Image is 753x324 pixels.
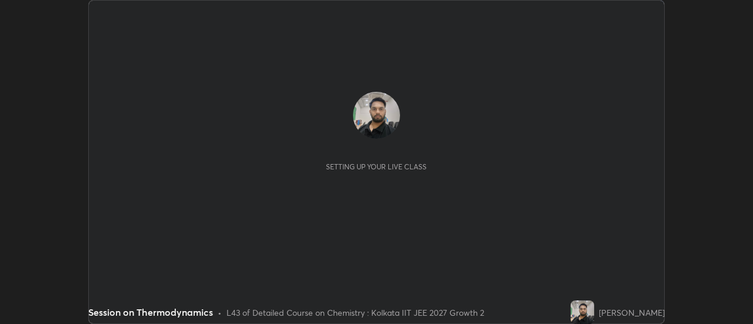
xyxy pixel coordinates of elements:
img: ec9c59354687434586b3caf7415fc5ad.jpg [353,92,400,139]
div: • [218,306,222,319]
div: Setting up your live class [326,162,427,171]
img: ec9c59354687434586b3caf7415fc5ad.jpg [571,300,594,324]
div: [PERSON_NAME] [599,306,665,319]
div: L43 of Detailed Course on Chemistry : Kolkata IIT JEE 2027 Growth 2 [226,306,484,319]
div: Session on Thermodynamics [88,305,213,319]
